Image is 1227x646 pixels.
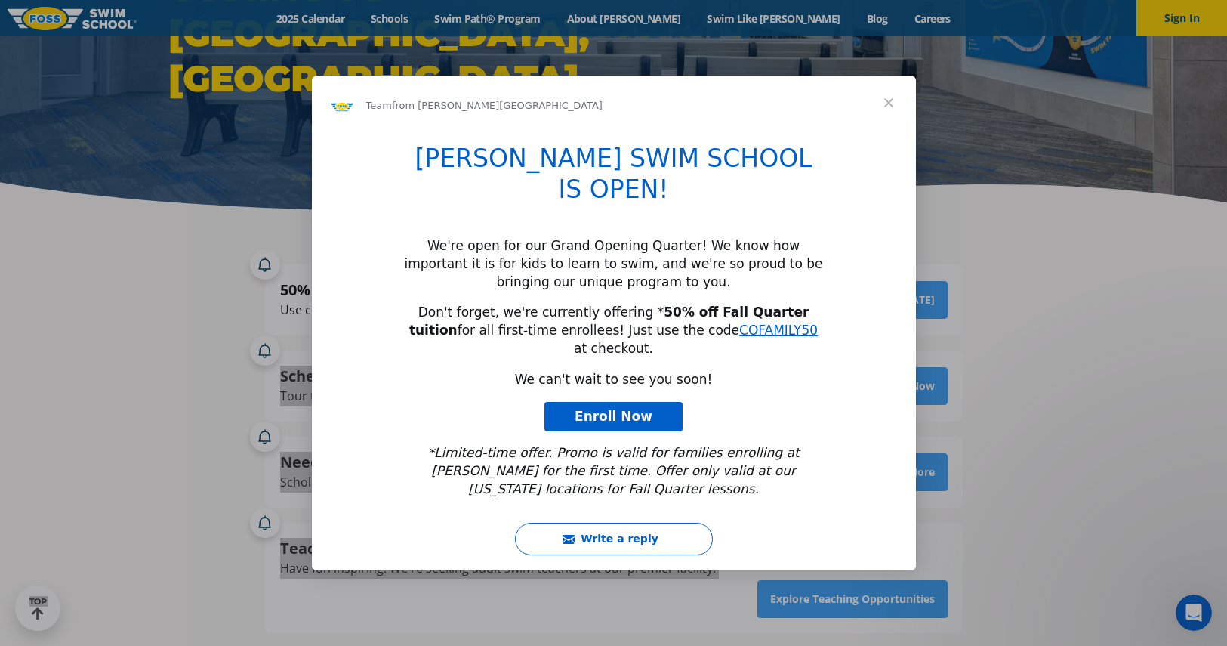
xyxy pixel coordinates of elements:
div: We're open for our Grand Opening Quarter! We know how important it is for kids to learn to swim, ... [404,237,824,291]
span: from [PERSON_NAME][GEOGRAPHIC_DATA] [392,100,603,111]
img: Profile image for Team [330,94,354,118]
span: Team [366,100,392,111]
button: Write a reply [515,523,713,555]
a: COFAMILY50 [739,323,818,338]
h1: [PERSON_NAME] SWIM SCHOOL IS OPEN! [404,144,824,215]
i: *Limited-time offer. Promo is valid for families enrolling at [PERSON_NAME] for the first time. O... [427,445,799,496]
div: We can't wait to see you soon! [404,371,824,389]
span: Enroll Now [575,409,652,424]
div: Don't forget, we're currently offering * for all first-time enrollees! Just use the code at check... [404,304,824,357]
a: Enroll Now [544,402,683,432]
b: 50% off Fall Quarter tuition [409,304,809,338]
span: Close [862,76,916,130]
